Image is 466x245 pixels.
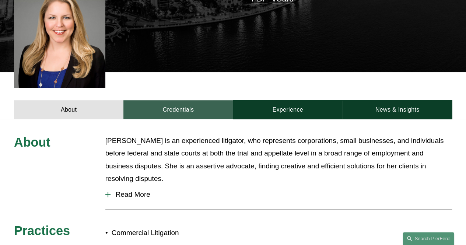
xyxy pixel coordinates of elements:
[112,227,233,239] p: Commercial Litigation
[14,100,123,119] a: About
[343,100,452,119] a: News & Insights
[123,100,233,119] a: Credentials
[105,134,452,185] p: [PERSON_NAME] is an experienced litigator, who represents corporations, small businesses, and ind...
[105,185,452,204] button: Read More
[233,100,343,119] a: Experience
[111,190,452,199] span: Read More
[14,224,70,238] span: Practices
[403,232,454,245] a: Search this site
[14,135,50,149] span: About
